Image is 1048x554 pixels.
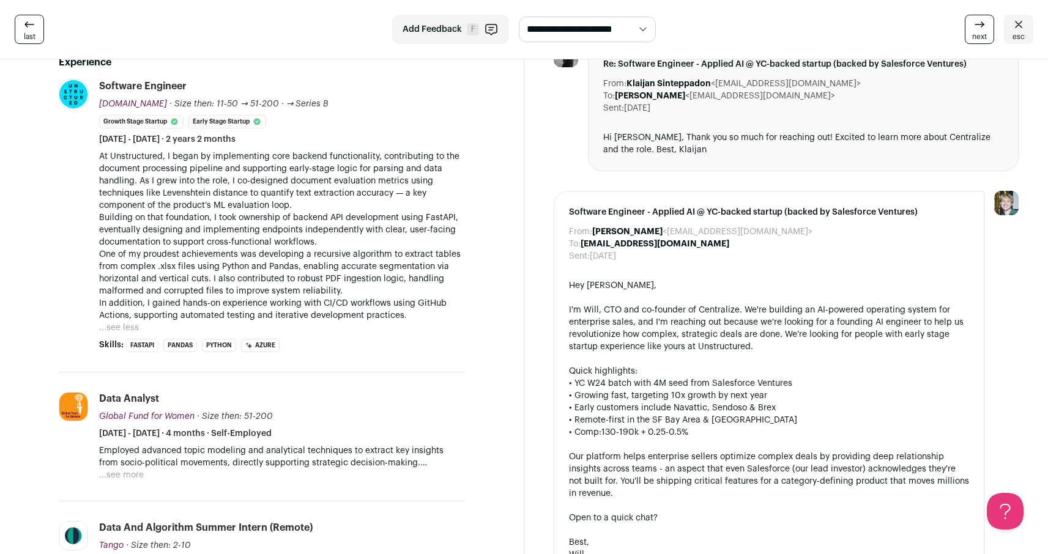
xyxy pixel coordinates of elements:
[59,393,87,421] img: 79a09df254dfcc51eb139d8430707ff58157a14eec3af72ab04be45149317ceb.jpg
[569,536,970,548] div: Best,
[126,541,191,550] span: · Size then: 2-10
[403,23,462,35] span: Add Feedback
[286,100,329,108] span: → Series B
[972,32,987,42] span: next
[24,32,35,42] span: last
[569,428,601,437] span: • Comp:
[99,392,159,405] div: Data Analyst
[99,150,465,212] p: At Unstructured, I began by implementing core backend functionality, contributing to the document...
[569,390,970,402] div: • Growing fast, targeting 10x growth by next year
[592,227,663,236] b: [PERSON_NAME]
[590,250,616,262] dd: [DATE]
[624,102,650,114] dd: [DATE]
[126,339,158,352] li: FastAPI
[99,322,139,334] button: ...see less
[569,402,970,414] div: • Early customers include Navattic, Sendoso & Brex
[569,377,970,390] div: • YC W24 batch with 4M seed from Salesforce Ventures
[197,412,273,421] span: · Size then: 51-200
[15,15,44,44] a: last
[987,493,1024,530] iframe: Help Scout Beacon - Open
[99,133,236,146] span: [DATE] - [DATE] · 2 years 2 months
[99,100,167,108] span: [DOMAIN_NAME]
[59,522,87,550] img: ce90dbf90f3d8ee8468a8e6b8a39ba3c56bf1d48e3ca646dd69d1971082b950f
[994,191,1019,215] img: 6494470-medium_jpg
[603,102,624,114] dt: Sent:
[569,426,970,438] div: 130-190k + 0.25-0.5%
[59,80,87,108] img: a279d842a8140109971ca55d568663b0cf860f15e36a7b3ad6dcac30daea5b81.jpg
[569,279,970,292] div: Hey [PERSON_NAME],
[99,427,272,440] span: [DATE] - [DATE] · 4 months · Self-Employed
[569,250,590,262] dt: Sent:
[99,541,124,550] span: Tango
[467,23,479,35] span: F
[569,416,797,424] span: • Remote-first in the SF Bay Area & [GEOGRAPHIC_DATA]
[603,58,1004,70] span: Re: Software Engineer - Applied AI @ YC-backed startup (backed by Salesforce Ventures)
[626,78,861,90] dd: <[EMAIL_ADDRESS][DOMAIN_NAME]>
[615,90,835,102] dd: <[EMAIL_ADDRESS][DOMAIN_NAME]>
[569,365,970,377] div: Quick highlights:
[392,15,509,44] button: Add Feedback F
[1013,32,1025,42] span: esc
[59,55,465,70] h2: Experience
[281,98,284,110] span: ·
[99,212,465,248] p: Building on that foundation, I took ownership of backend API development using FastAPI, eventuall...
[202,339,236,352] li: Python
[99,445,465,469] p: Employed advanced topic modeling and analytical techniques to extract key insights from socio-pol...
[615,92,685,100] b: [PERSON_NAME]
[603,78,626,90] dt: From:
[99,469,144,481] button: ...see more
[99,248,465,297] p: One of my proudest achievements was developing a recursive algorithm to extract tables from compl...
[241,339,280,352] li: Azure
[1004,15,1033,44] a: esc
[163,339,197,352] li: Pandas
[626,79,711,88] b: Klaijan Sinteppadon
[569,226,592,238] dt: From:
[99,339,124,351] span: Skills:
[169,100,279,108] span: · Size then: 11-50 → 51-200
[99,297,465,322] p: In addition, I gained hands-on experience working with CI/CD workflows using GitHub Actions, supp...
[592,226,812,238] dd: <[EMAIL_ADDRESS][DOMAIN_NAME]>
[603,90,615,102] dt: To:
[569,304,970,353] div: I'm Will, CTO and co-founder of Centralize. We're building an AI-powered operating system for ent...
[569,238,581,250] dt: To:
[99,115,184,128] li: Growth Stage Startup
[569,206,970,218] span: Software Engineer - Applied AI @ YC-backed startup (backed by Salesforce Ventures)
[569,512,970,524] div: Open to a quick chat?
[581,240,729,248] b: [EMAIL_ADDRESS][DOMAIN_NAME]
[99,521,313,534] div: Data and Algorithm Summer Intern (Remote)
[569,451,970,500] div: Our platform helps enterprise sellers optimize complex deals by providing deep relationship insig...
[99,79,187,93] div: Software Engineer
[965,15,994,44] a: next
[99,412,195,421] span: Global Fund for Women
[603,131,1004,156] div: Hi [PERSON_NAME], Thank you so much for reaching out! Excited to learn more about Centralize and ...
[188,115,266,128] li: Early Stage Startup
